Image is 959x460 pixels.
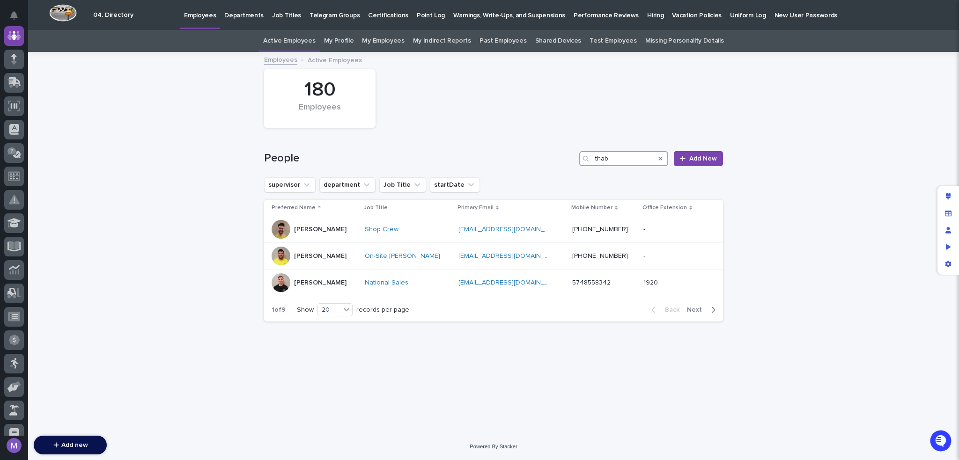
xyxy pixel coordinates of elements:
div: Start new chat [32,104,154,113]
a: Missing Personality Details [645,30,724,52]
a: Test Employees [590,30,637,52]
p: 1 of 9 [264,299,293,321]
button: users-avatar [4,436,24,455]
img: Matthew Hall [9,176,24,191]
p: Show [297,306,314,314]
span: Pylon [93,247,113,254]
p: How can we help? [9,52,170,67]
a: Active Employees [263,30,315,52]
span: • [78,185,81,192]
div: App settings [940,256,957,272]
img: Stacker [9,9,28,28]
span: [PERSON_NAME] [29,185,76,192]
a: On-Site [PERSON_NAME] [365,252,440,260]
button: Start new chat [159,107,170,118]
input: Clear [24,75,155,85]
div: Past conversations [9,136,63,144]
a: 📖Help Docs [6,220,55,237]
a: 5748558342 [572,279,611,286]
a: My Indirect Reports [413,30,471,52]
img: 1736555164131-43832dd5-751b-4058-ba23-39d91318e5a0 [19,160,26,168]
p: Primary Email [457,203,494,213]
div: Manage fields and data [940,205,957,222]
p: [PERSON_NAME] [294,252,347,260]
div: Preview as [940,239,957,256]
span: Next [687,307,708,313]
a: My Employees [362,30,404,52]
tr: [PERSON_NAME]On-Site [PERSON_NAME] [EMAIL_ADDRESS][DOMAIN_NAME] [PHONE_NUMBER]-- [264,243,723,270]
button: department [319,177,376,192]
p: Office Extension [642,203,687,213]
button: See all [145,134,170,146]
a: [EMAIL_ADDRESS][DOMAIN_NAME] [458,226,564,233]
tr: [PERSON_NAME]Shop Crew [EMAIL_ADDRESS][DOMAIN_NAME] [PHONE_NUMBER]-- [264,216,723,243]
a: Shop Crew [365,226,398,234]
a: National Sales [365,279,408,287]
button: Back [644,306,683,314]
a: [EMAIL_ADDRESS][DOMAIN_NAME] [458,253,564,259]
h2: 04. Directory [93,11,133,19]
p: Welcome 👋 [9,37,170,52]
div: Edit layout [940,188,957,205]
a: Powered byPylon [66,246,113,254]
p: - [643,250,647,260]
button: supervisor [264,177,316,192]
div: Employees [280,102,360,122]
span: [DATE] [83,160,102,167]
span: [DATE] [83,185,102,192]
div: Notifications [12,11,24,26]
a: Add New [674,151,723,166]
span: Back [659,307,679,313]
a: [PHONE_NUMBER] [572,226,628,233]
a: [EMAIL_ADDRESS][DOMAIN_NAME] [458,279,564,286]
span: • [78,160,81,167]
a: My Profile [324,30,354,52]
a: Employees [264,54,297,65]
p: Mobile Number [571,203,612,213]
span: Help Docs [19,224,51,233]
p: Preferred Name [272,203,316,213]
iframe: Open customer support [929,429,954,454]
p: records per page [356,306,409,314]
div: 📖 [9,225,17,232]
tr: [PERSON_NAME]National Sales [EMAIL_ADDRESS][DOMAIN_NAME] 574855834219201920 [264,270,723,296]
p: - [643,224,647,234]
button: Next [683,306,723,314]
span: Add New [689,155,717,162]
p: Job Title [364,203,388,213]
button: Job Title [379,177,426,192]
div: 180 [280,78,360,102]
button: startDate [430,177,480,192]
a: [PHONE_NUMBER] [572,253,628,259]
input: Search [579,151,668,166]
p: 1920 [643,277,660,287]
p: Active Employees [308,54,362,65]
button: Notifications [4,6,24,25]
p: [PERSON_NAME] [294,279,347,287]
button: Add new [34,436,107,454]
img: 1736555164131-43832dd5-751b-4058-ba23-39d91318e5a0 [9,104,26,121]
div: Manage users [940,222,957,239]
img: Brittany [9,151,24,166]
a: Powered By Stacker [470,444,517,449]
a: Shared Devices [535,30,582,52]
h1: People [264,152,575,165]
div: We're available if you need us! [32,113,118,121]
img: Workspace Logo [49,4,77,22]
div: 20 [318,305,340,315]
a: Past Employees [479,30,527,52]
span: [PERSON_NAME] [29,160,76,167]
p: [PERSON_NAME] [294,226,347,234]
